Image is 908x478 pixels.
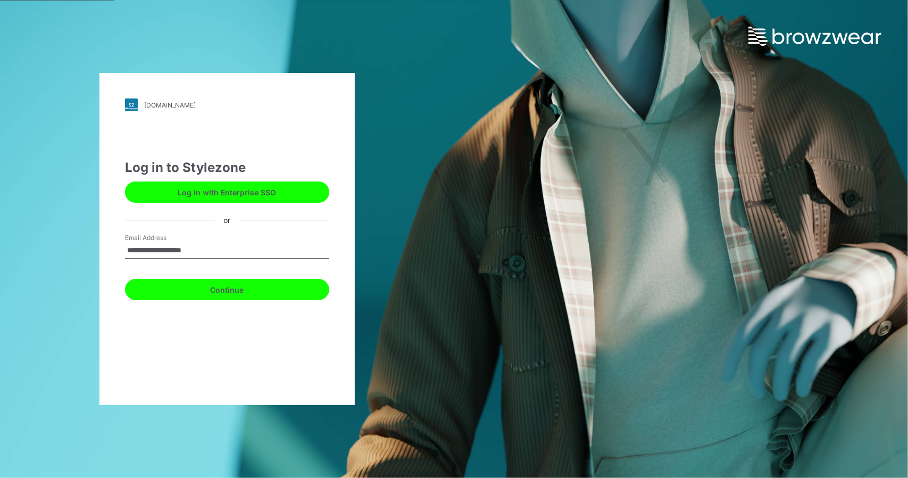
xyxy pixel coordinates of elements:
div: [DOMAIN_NAME] [144,101,196,109]
a: [DOMAIN_NAME] [125,98,329,111]
button: Continue [125,279,329,300]
button: Log in with Enterprise SSO [125,182,329,203]
div: Log in to Stylezone [125,158,329,177]
div: or [215,215,239,226]
img: stylezone-logo.562084cfcfab977791bfbf7441f1a819.svg [125,98,138,111]
label: Email Address [125,233,199,243]
img: browzwear-logo.e42bd6dac1945053ebaf764b6aa21510.svg [748,27,881,46]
